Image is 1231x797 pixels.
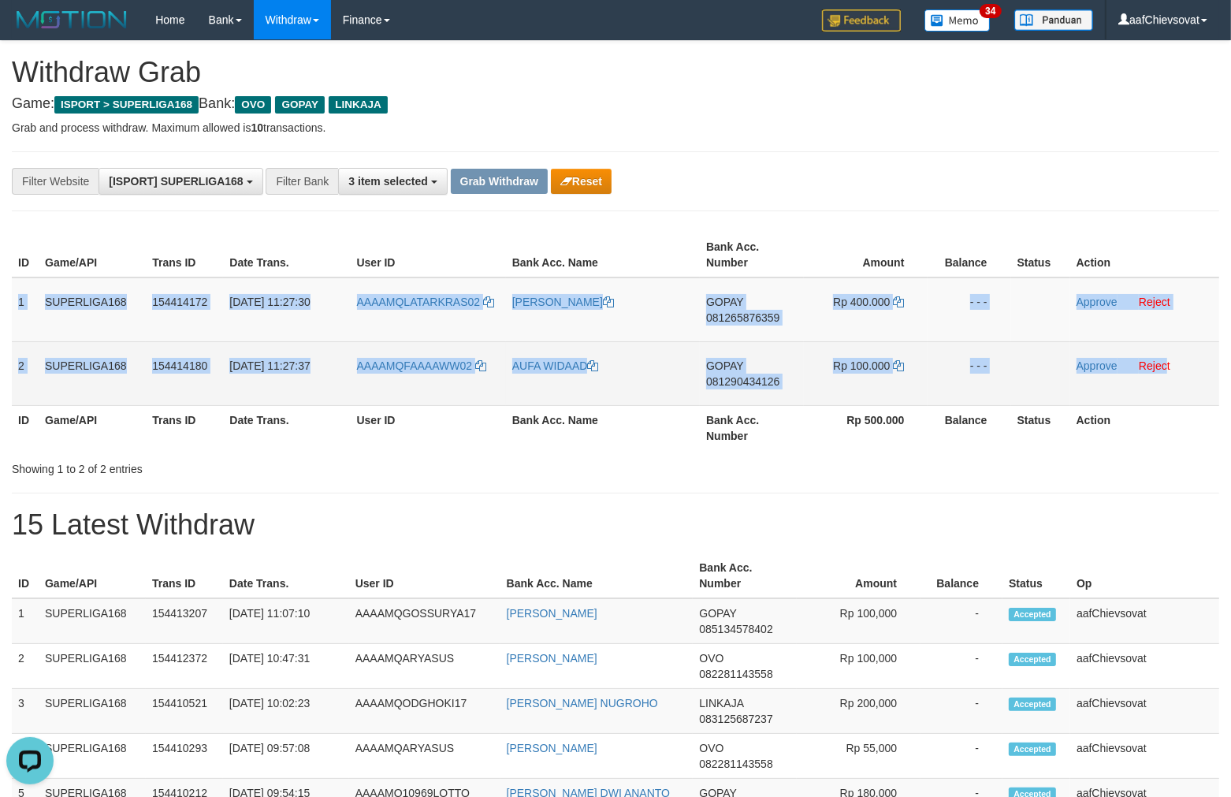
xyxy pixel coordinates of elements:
a: Approve [1077,296,1118,308]
span: Copy 082281143558 to clipboard [699,668,772,680]
span: [DATE] 11:27:30 [229,296,310,308]
h4: Game: Bank: [12,96,1219,112]
th: Bank Acc. Number [693,553,797,598]
a: [PERSON_NAME] [507,652,597,665]
span: GOPAY [275,96,325,114]
span: Copy 081290434126 to clipboard [706,375,779,388]
th: Trans ID [146,553,223,598]
th: Balance [920,553,1002,598]
a: AAAAMQFAAAAWW02 [357,359,486,372]
span: GOPAY [706,359,743,372]
td: aafChievsovat [1070,734,1219,779]
span: LINKAJA [329,96,388,114]
td: aafChievsovat [1070,644,1219,689]
span: AAAAMQFAAAAWW02 [357,359,473,372]
th: Bank Acc. Name [506,405,700,450]
td: AAAAMQARYASUS [349,734,500,779]
th: Date Trans. [223,553,349,598]
a: [PERSON_NAME] [507,742,597,754]
td: - - - [928,341,1010,405]
button: [ISPORT] SUPERLIGA168 [99,168,262,195]
button: Grab Withdraw [451,169,548,194]
a: AAAAMQLATARKRAS02 [357,296,495,308]
a: AUFA WIDAAD [512,359,599,372]
th: Trans ID [146,405,223,450]
div: Filter Website [12,168,99,195]
button: 3 item selected [338,168,447,195]
span: OVO [699,652,723,665]
th: Status [1002,553,1070,598]
th: ID [12,233,39,277]
th: Balance [928,405,1010,450]
span: ISPORT > SUPERLIGA168 [54,96,199,114]
th: ID [12,553,39,598]
td: aafChievsovat [1070,689,1219,734]
th: Op [1070,553,1219,598]
th: Date Trans. [223,233,350,277]
a: Reject [1139,359,1170,372]
td: [DATE] 10:47:31 [223,644,349,689]
th: Bank Acc. Name [506,233,700,277]
td: 2 [12,341,39,405]
th: Game/API [39,233,146,277]
td: SUPERLIGA168 [39,644,146,689]
span: Accepted [1009,698,1056,711]
td: - [920,598,1002,644]
h1: 15 Latest Withdraw [12,509,1219,541]
strong: 10 [251,121,263,134]
span: AAAAMQLATARKRAS02 [357,296,481,308]
th: Game/API [39,405,146,450]
th: Amount [804,233,928,277]
th: Action [1070,405,1219,450]
td: 3 [12,689,39,734]
img: MOTION_logo.png [12,8,132,32]
th: Rp 500.000 [804,405,928,450]
a: [PERSON_NAME] NUGROHO [507,697,658,709]
img: Button%20Memo.svg [924,9,991,32]
span: Copy 082281143558 to clipboard [699,758,772,770]
img: Feedback.jpg [822,9,901,32]
td: AAAAMQODGHOKI17 [349,689,500,734]
td: SUPERLIGA168 [39,689,146,734]
th: User ID [351,405,506,450]
h1: Withdraw Grab [12,57,1219,88]
td: [DATE] 10:02:23 [223,689,349,734]
span: OVO [235,96,271,114]
a: Approve [1077,359,1118,372]
span: [DATE] 11:27:37 [229,359,310,372]
th: Bank Acc. Number [700,405,804,450]
th: Balance [928,233,1010,277]
td: 154410521 [146,689,223,734]
th: Amount [797,553,920,598]
td: - [920,644,1002,689]
td: Rp 55,000 [797,734,920,779]
td: [DATE] 09:57:08 [223,734,349,779]
span: Copy 083125687237 to clipboard [699,713,772,725]
span: 3 item selected [348,175,427,188]
span: [ISPORT] SUPERLIGA168 [109,175,243,188]
p: Grab and process withdraw. Maximum allowed is transactions. [12,120,1219,136]
td: SUPERLIGA168 [39,341,146,405]
a: [PERSON_NAME] [507,607,597,620]
img: panduan.png [1014,9,1093,31]
th: Bank Acc. Number [700,233,804,277]
td: 154413207 [146,598,223,644]
span: OVO [699,742,723,754]
td: Rp 100,000 [797,644,920,689]
td: - [920,734,1002,779]
td: AAAAMQGOSSURYA17 [349,598,500,644]
th: Status [1011,405,1070,450]
th: ID [12,405,39,450]
span: Copy 081265876359 to clipboard [706,311,779,324]
td: 2 [12,644,39,689]
th: Game/API [39,553,146,598]
td: Rp 100,000 [797,598,920,644]
div: Showing 1 to 2 of 2 entries [12,455,501,477]
button: Open LiveChat chat widget [6,6,54,54]
button: Reset [551,169,612,194]
td: SUPERLIGA168 [39,598,146,644]
span: LINKAJA [699,697,743,709]
span: GOPAY [706,296,743,308]
td: SUPERLIGA168 [39,277,146,342]
td: 154410293 [146,734,223,779]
